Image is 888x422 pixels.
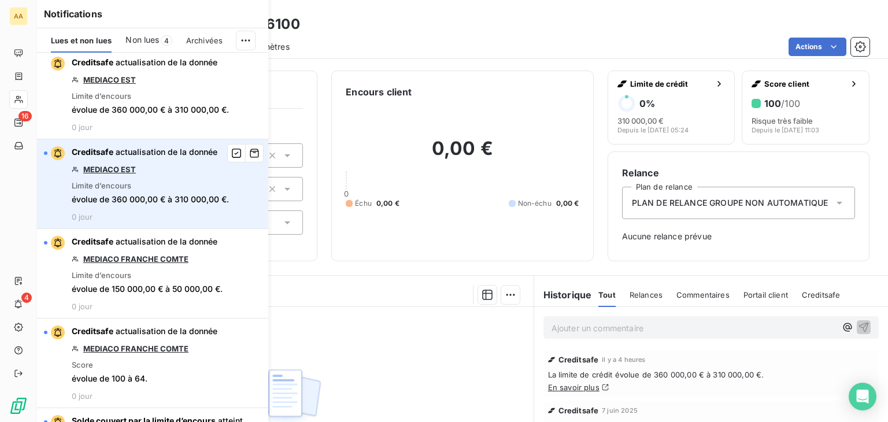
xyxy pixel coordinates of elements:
a: MEDIACO EST [83,75,136,84]
span: 0 jour [72,212,92,221]
h6: Relance [622,166,855,180]
button: Creditsafe actualisation de la donnéeMEDIACO FRANCHE COMTEScoreévolue de 100 à 64.0 jour [37,319,268,408]
h2: 0,00 € [346,137,579,172]
a: MEDIACO EST [83,165,136,174]
span: Lues et non lues [51,36,112,45]
span: Limite d’encours [72,271,131,280]
span: actualisation de la donnée [116,236,217,246]
span: évolue de 360 000,00 € à 310 000,00 €. [72,194,229,205]
a: MEDIACO FRANCHE COMTE [83,344,188,353]
span: Creditsafe [72,326,113,336]
span: évolue de 360 000,00 € à 310 000,00 €. [72,104,229,116]
span: Non-échu [518,198,552,209]
a: En savoir plus [548,383,600,392]
span: actualisation de la donnée [116,57,217,67]
span: Aucune relance prévue [622,231,855,242]
span: Creditsafe [72,236,113,246]
h6: Encours client [346,85,412,99]
span: 0 [344,189,349,198]
span: il y a 4 heures [602,356,645,363]
span: Limite d’encours [72,181,131,190]
span: Archivées [186,36,223,45]
span: évolue de 150 000,00 € à 50 000,00 €. [72,283,223,295]
span: /100 [781,98,800,109]
div: Open Intercom Messenger [849,383,876,410]
span: Non lues [125,34,159,46]
span: Risque très faible [752,116,813,125]
div: AA [9,7,28,25]
span: 4 [21,293,32,303]
span: Commentaires [676,290,730,299]
span: Creditsafe [72,147,113,157]
span: 0 jour [72,302,92,311]
span: 16 [18,111,32,121]
span: 7 juin 2025 [602,407,638,414]
span: Creditsafe [72,57,113,67]
span: 0 jour [72,391,92,401]
span: Creditsafe [802,290,841,299]
span: Limite de crédit [630,79,711,88]
span: Échu [355,198,372,209]
span: actualisation de la donnée [116,326,217,336]
button: Actions [789,38,846,56]
button: Creditsafe actualisation de la donnéeMEDIACO FRANCHE COMTELimite d’encoursévolue de 150 000,00 € ... [37,229,268,319]
span: Depuis le [DATE] 05:24 [617,127,689,134]
span: Score [72,360,93,369]
span: Score client [764,79,845,88]
a: MEDIACO FRANCHE COMTE [83,254,188,264]
span: PLAN DE RELANCE GROUPE NON AUTOMATIQUE [632,197,828,209]
span: Tout [598,290,616,299]
h6: 100 [764,98,800,109]
button: Limite de crédit0%310 000,00 €Depuis le [DATE] 05:24 [608,71,735,145]
button: Creditsafe actualisation de la donnéeMEDIACO ESTLimite d’encoursévolue de 360 000,00 € à 310 000,... [37,139,268,229]
span: 4 [161,35,172,46]
span: Creditsafe [558,406,599,415]
span: Depuis le [DATE] 11:03 [752,127,819,134]
span: Relances [630,290,663,299]
span: La limite de crédit évolue de 360 000,00 € à 310 000,00 €. [548,370,874,379]
button: Score client100/100Risque très faibleDepuis le [DATE] 11:03 [742,71,869,145]
img: Logo LeanPay [9,397,28,415]
button: Creditsafe actualisation de la donnéeMEDIACO ESTLimite d’encoursévolue de 360 000,00 € à 310 000,... [37,50,268,139]
span: Creditsafe [558,355,599,364]
span: 0 jour [72,123,92,132]
span: Limite d’encours [72,91,131,101]
span: Portail client [743,290,788,299]
h6: Notifications [44,7,261,21]
h6: 0 % [639,98,655,109]
span: 0,00 € [556,198,579,209]
span: évolue de 100 à 64. [72,373,147,384]
span: actualisation de la donnée [116,147,217,157]
h6: Historique [534,288,592,302]
span: 310 000,00 € [617,116,664,125]
span: 0,00 € [376,198,399,209]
